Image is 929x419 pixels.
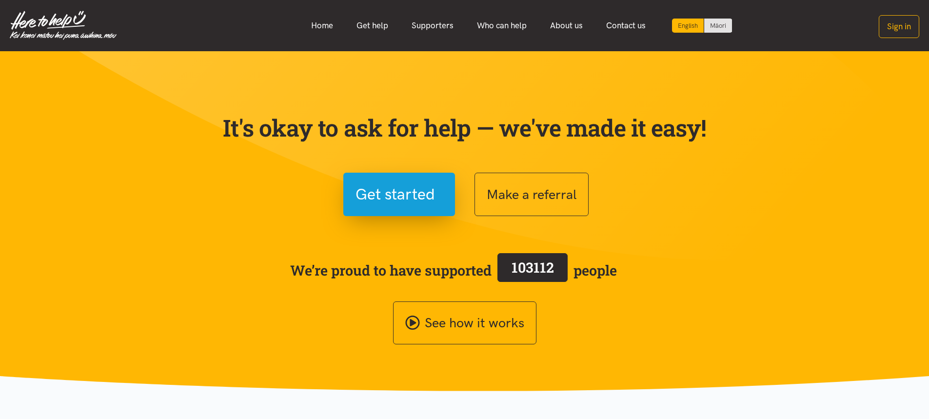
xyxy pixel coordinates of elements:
[393,301,536,345] a: See how it works
[474,173,589,216] button: Make a referral
[879,15,919,38] button: Sign in
[465,15,538,36] a: Who can help
[538,15,594,36] a: About us
[400,15,465,36] a: Supporters
[356,182,435,207] span: Get started
[343,173,455,216] button: Get started
[492,251,573,289] a: 103112
[221,114,709,142] p: It's okay to ask for help — we've made it easy!
[672,19,732,33] div: Language toggle
[704,19,732,33] a: Switch to Te Reo Māori
[594,15,657,36] a: Contact us
[290,251,617,289] span: We’re proud to have supported people
[299,15,345,36] a: Home
[345,15,400,36] a: Get help
[672,19,704,33] div: Current language
[10,11,117,40] img: Home
[512,258,554,277] span: 103112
